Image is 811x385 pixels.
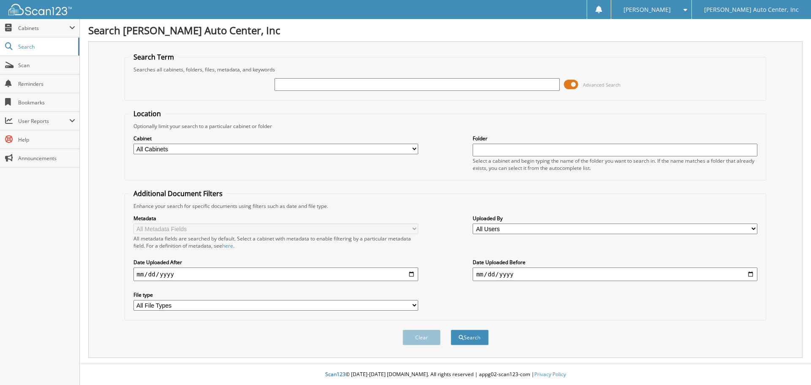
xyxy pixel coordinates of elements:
div: Optionally limit your search to a particular cabinet or folder [129,123,762,130]
legend: Location [129,109,165,118]
div: Enhance your search for specific documents using filters such as date and file type. [129,202,762,210]
span: Help [18,136,75,143]
a: Privacy Policy [534,371,566,378]
button: Search [451,330,489,345]
span: Search [18,43,74,50]
input: start [133,268,418,281]
label: Metadata [133,215,418,222]
a: here [222,242,233,249]
label: File type [133,291,418,298]
label: Date Uploaded Before [473,259,757,266]
legend: Additional Document Filters [129,189,227,198]
label: Date Uploaded After [133,259,418,266]
label: Uploaded By [473,215,757,222]
legend: Search Term [129,52,178,62]
div: All metadata fields are searched by default. Select a cabinet with metadata to enable filtering b... [133,235,418,249]
span: User Reports [18,117,69,125]
div: Select a cabinet and begin typing the name of the folder you want to search in. If the name match... [473,157,757,172]
div: Searches all cabinets, folders, files, metadata, and keywords [129,66,762,73]
span: Reminders [18,80,75,87]
div: © [DATE]-[DATE] [DOMAIN_NAME]. All rights reserved | appg02-scan123-com | [80,364,811,385]
span: Advanced Search [583,82,620,88]
img: scan123-logo-white.svg [8,4,72,15]
span: Scan [18,62,75,69]
span: Scan123 [325,371,346,378]
span: Cabinets [18,25,69,32]
span: [PERSON_NAME] Auto Center, Inc [704,7,799,12]
span: Bookmarks [18,99,75,106]
span: [PERSON_NAME] [623,7,671,12]
h1: Search [PERSON_NAME] Auto Center, Inc [88,23,803,37]
label: Cabinet [133,135,418,142]
input: end [473,268,757,281]
button: Clear [403,330,441,345]
span: Announcements [18,155,75,162]
label: Folder [473,135,757,142]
